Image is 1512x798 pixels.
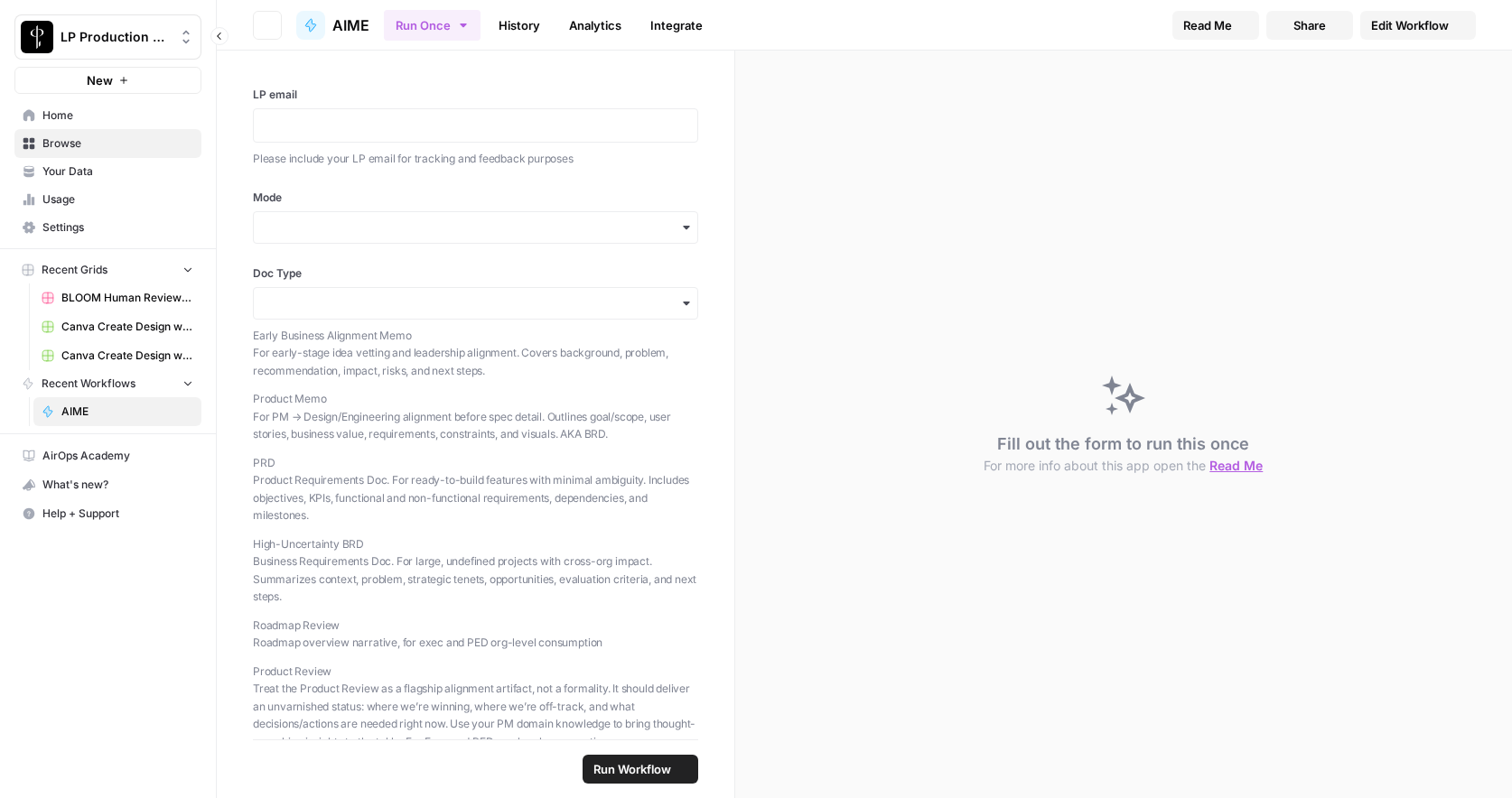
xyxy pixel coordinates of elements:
button: For more info about this app open the Read Me [984,457,1263,475]
label: LP email [253,87,698,103]
span: Run Workflow [593,760,671,778]
p: Product Memo For PM → Design/Engineering alignment before spec detail. Outlines goal/scope, user ... [253,390,698,443]
button: Workspace: LP Production Workloads [14,14,201,60]
button: What's new? [14,470,201,499]
button: Run Once [384,10,481,41]
button: Help + Support [14,499,201,528]
span: Read Me [1183,16,1232,34]
p: Product Review Treat the Product Review as a flagship alignment artifact, not a formality. It sho... [253,663,698,751]
span: Settings [42,219,193,236]
p: Please include your LP email for tracking and feedback purposes [253,150,698,168]
span: Recent Grids [42,262,107,278]
a: Home [14,101,201,130]
button: New [14,67,201,94]
span: New [87,71,113,89]
span: Recent Workflows [42,376,135,392]
p: High-Uncertainty BRD Business Requirements Doc. For large, undefined projects with cross-org impa... [253,535,698,606]
span: AIME [61,404,193,420]
button: Recent Workflows [14,370,201,397]
p: Early Business Alignment Memo For early-stage idea vetting and leadership alignment. Covers backg... [253,327,698,380]
a: Analytics [558,11,632,40]
a: Your Data [14,157,201,186]
a: AirOps Academy [14,441,201,470]
span: Read Me [1209,458,1263,473]
a: Canva Create Design with Image Workflow Grid [33,341,201,370]
label: Mode [253,190,698,206]
a: Integrate [639,11,714,40]
a: Edit Workflow [1360,11,1476,40]
span: Canva Create Design with Image Workflow Grid (Copy) [61,319,193,335]
label: Doc Type [253,265,698,282]
a: Canva Create Design with Image Workflow Grid (Copy) [33,312,201,341]
span: Share [1293,16,1326,34]
span: AirOps Academy [42,448,193,464]
a: Browse [14,129,201,158]
span: Help + Support [42,506,193,522]
span: BLOOM Human Review (ver2) [61,290,193,306]
span: Usage [42,191,193,208]
span: Canva Create Design with Image Workflow Grid [61,348,193,364]
div: What's new? [15,471,201,498]
span: Browse [42,135,193,152]
span: AIME [332,14,369,36]
img: LP Production Workloads Logo [21,21,53,53]
span: Home [42,107,193,124]
span: Your Data [42,163,193,180]
a: AIME [296,11,369,40]
span: LP Production Workloads [61,28,170,46]
button: Share [1266,11,1353,40]
p: Roadmap Review Roadmap overview narrative, for exec and PED org-level consumption [253,617,698,652]
p: PRD Product Requirements Doc. For ready-to-build features with minimal ambiguity. Includes object... [253,454,698,524]
span: Edit Workflow [1371,16,1449,34]
a: History [488,11,551,40]
button: Recent Grids [14,256,201,283]
a: AIME [33,397,201,426]
button: Read Me [1172,11,1259,40]
div: Fill out the form to run this once [984,431,1263,475]
a: BLOOM Human Review (ver2) [33,283,201,312]
button: Run Workflow [583,755,698,784]
a: Settings [14,213,201,242]
a: Usage [14,185,201,214]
